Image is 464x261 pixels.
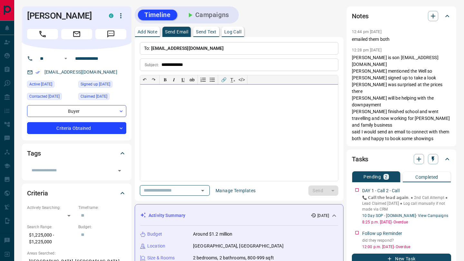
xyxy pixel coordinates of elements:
button: </> [237,75,246,84]
button: ↷ [149,75,158,84]
button: Open [62,55,70,62]
p: Pending [363,175,381,179]
p: Subject: [145,62,159,68]
s: ab [189,77,195,82]
p: DAY 1 - Call 2 - Call [362,187,400,194]
button: ab [188,75,197,84]
div: Fri Sep 12 2025 [27,93,75,102]
button: 𝐔 [179,75,188,84]
p: did they respond? [362,238,451,243]
p: Around $1.2 million [193,231,233,238]
p: Actively Searching: [27,205,75,211]
div: split button [308,185,338,196]
h2: Tasks [352,154,368,164]
p: To: [140,42,338,55]
span: Message [95,29,126,39]
p: 12:00 p.m. [DATE] - Overdue [362,244,451,250]
button: Numbered list [199,75,208,84]
button: Timeline [138,10,177,20]
button: 🔗 [219,75,228,84]
p: Location [147,243,165,249]
svg: Email Verified [35,70,40,75]
span: Signed up [DATE] [81,81,110,87]
span: Contacted [DATE] [29,93,60,100]
p: Activity Summary [149,212,185,219]
h2: Criteria [27,188,48,198]
button: Campaigns [180,10,236,20]
div: Thu Sep 11 2025 [27,81,75,90]
p: Search Range: [27,224,75,230]
p: Add Note [138,30,157,34]
div: Buyer [27,105,126,117]
p: Follow up Reminder [362,230,402,237]
div: Activity Summary[DATE] [140,210,338,221]
p: Budget [147,231,162,238]
span: Email [61,29,92,39]
p: Send Email [165,30,188,34]
button: ↶ [140,75,149,84]
div: Tags [27,146,126,161]
p: 12:44 pm [DATE] [352,30,382,34]
span: Claimed [DATE] [81,93,107,100]
h1: [PERSON_NAME] [27,11,99,21]
p: $1,225,000 - $1,225,000 [27,230,75,247]
span: Active [DATE] [29,81,52,87]
button: 𝐁 [160,75,169,84]
p: 12:28 pm [DATE] [352,48,382,52]
div: Thu Sep 11 2025 [78,81,126,90]
p: [GEOGRAPHIC_DATA], [GEOGRAPHIC_DATA] [193,243,284,249]
button: Manage Templates [212,185,259,196]
p: Areas Searched: [27,250,126,256]
button: Open [115,166,124,175]
p: Completed [415,175,438,179]
p: Timeframe: [78,205,126,211]
h2: Tags [27,148,41,158]
button: T̲ₓ [228,75,237,84]
h2: Notes [352,11,369,21]
p: [PERSON_NAME] is son [EMAIL_ADDRESS][DOMAIN_NAME] [PERSON_NAME] mentioned the Well so [PERSON_NAM... [352,54,451,142]
p: [DATE] [317,213,329,219]
div: Tasks [352,151,451,167]
button: 𝑰 [169,75,179,84]
div: condos.ca [109,14,113,18]
div: Notes [352,8,451,24]
p: Budget: [78,224,126,230]
a: [EMAIL_ADDRESS][DOMAIN_NAME] [44,69,117,75]
p: Log Call [224,30,241,34]
span: Call [27,29,58,39]
button: Open [198,186,207,195]
button: Bullet list [208,75,217,84]
p: 8:25 p.m. [DATE] - Overdue [362,219,451,225]
p: Send Text [196,30,217,34]
a: 10 Day SOP - [DOMAIN_NAME]- View Campaigns [362,213,448,218]
span: 𝐔 [181,77,185,82]
div: Criteria Obtained [27,122,126,134]
p: 📞 𝗖𝗮𝗹𝗹 𝘁𝗵𝗲 𝗹𝗲𝗮𝗱 𝗮𝗴𝗮𝗶𝗻. ● 2nd Call Attempt ● Lead Claimed [DATE] ‎● Log call manually if not made ... [362,195,451,212]
p: 2 [385,175,387,179]
div: Criteria [27,185,126,201]
p: emailed them both [352,36,451,43]
span: [EMAIL_ADDRESS][DOMAIN_NAME] [151,46,224,51]
div: Thu Sep 11 2025 [78,93,126,102]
